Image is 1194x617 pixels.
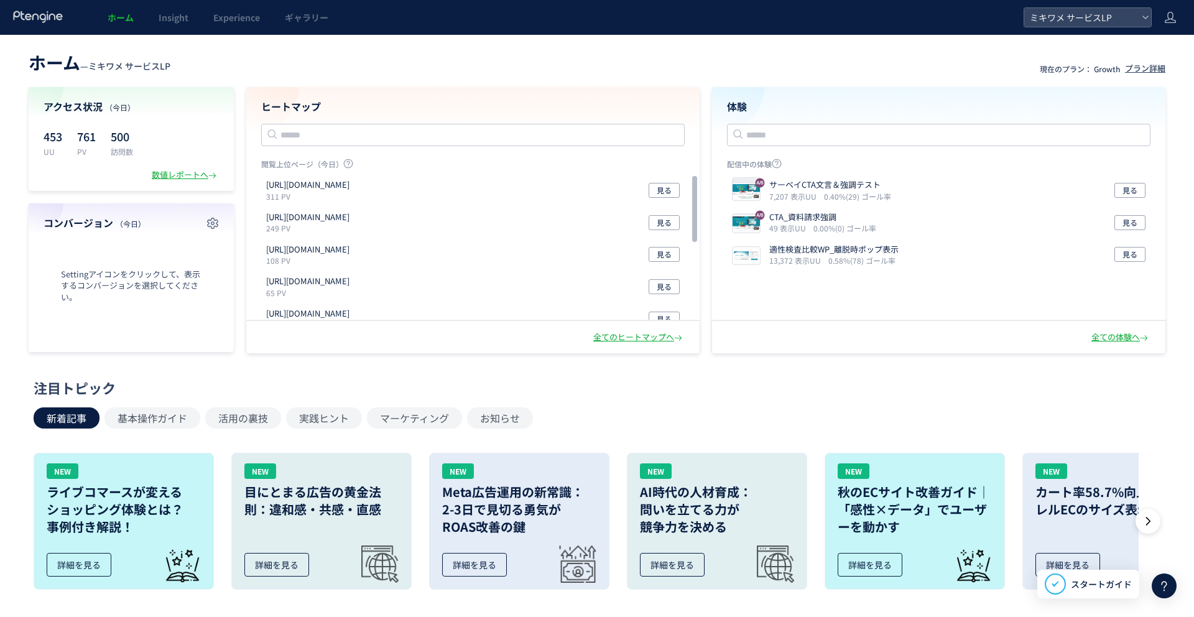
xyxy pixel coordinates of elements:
button: 見る [649,312,680,327]
h3: 目にとまる広告の黄金法則：違和感・共感・直感 [244,483,399,518]
p: https://mikiwame.com [266,211,349,223]
i: 13,372 表示UU [769,255,826,266]
p: https://mikiwame.com/well-being.html [266,244,349,256]
div: プラン詳細 [1125,63,1165,75]
div: 数値レポートへ [152,169,219,181]
p: 500 [111,126,133,146]
span: 見る [657,183,672,198]
i: 49 表示UU [769,223,811,233]
p: 108 PV [266,255,354,266]
div: 全ての体験へ [1091,332,1150,343]
button: 活用の裏技 [205,407,281,429]
h4: アクセス状況 [44,100,219,114]
span: 見る [657,215,672,230]
h3: Meta広告運用の新常識： 2-3日で見切る勇気が ROAS改善の鍵 [442,483,596,536]
h3: AI時代の人材育成： 問いを立てる力が 競争力を決める [640,483,794,536]
span: 見る [1122,247,1137,262]
div: NEW [640,463,672,479]
div: — [29,50,170,75]
div: NEW [244,463,276,479]
p: 249 PV [266,223,354,233]
p: https://mikiwame.com/ad_well-being_lp_listing_engagement_survey.html [266,308,349,320]
span: 見る [657,279,672,294]
p: PV [77,146,96,157]
p: 453 [44,126,62,146]
a: NEW目にとまる広告の黄金法則：違和感・共感・直感詳細を見る [231,453,412,590]
h3: ライブコマースが変える ショッピング体験とは？ 事例付き解説！ [47,483,201,536]
span: ホーム [108,11,134,24]
a: NEWライブコマースが変えるショッピング体験とは？事例付き解説！詳細を見る [34,453,214,590]
span: 見る [657,247,672,262]
p: 65 PV [266,287,354,298]
span: ミキワメ サービスLP [88,60,170,72]
h4: コンバージョン [44,216,219,230]
div: NEW [442,463,474,479]
h4: ヒートマップ [261,100,685,114]
span: Insight [159,11,188,24]
span: ミキワメ サービスLP [1026,8,1137,27]
button: 見る [649,183,680,198]
p: 761 [77,126,96,146]
button: 基本操作ガイド [104,407,200,429]
span: ギャラリー [285,11,328,24]
span: Experience [213,11,260,24]
i: 0.58%(78) ゴール率 [828,255,895,266]
p: 311 PV [266,191,354,202]
a: NEW秋のECサイト改善ガイド｜「感性×データ」でユーザーを動かす詳細を見る [825,453,1005,590]
i: 0.40%(29) ゴール率 [824,191,891,202]
div: 詳細を見る [838,553,902,577]
button: 実践ヒント [286,407,362,429]
p: 閲覧上位ページ（今日） [261,159,685,174]
h4: 体験 [727,100,1150,114]
button: 新着記事 [34,407,99,429]
i: 7,207 表示UU [769,191,821,202]
h3: カート率58.7%向上！アパレルECのサイズ表示改善術 [1035,483,1190,518]
a: NEWMeta広告運用の新常識：2-3日で見切る勇気がROAS改善の鍵詳細を見る [429,453,609,590]
div: 詳細を見る [640,553,705,577]
p: https://mikiwame.com/management.html [266,276,349,287]
span: 見る [657,312,672,327]
div: 詳細を見る [47,553,111,577]
div: 注目トピック [34,378,1154,397]
p: UU [44,146,62,157]
div: 詳細を見る [244,553,309,577]
button: 見る [1114,247,1145,262]
button: マーケティング [367,407,462,429]
span: 見る [1122,183,1137,198]
p: https://mikiwame.com/aptitude-test.html [266,179,349,191]
span: 見る [1122,215,1137,230]
a: NEWAI時代の人材育成：問いを立てる力が競争力を決める詳細を見る [627,453,807,590]
p: 現在のプラン： Growth [1040,63,1120,74]
p: 配信中の体験 [727,159,1150,174]
button: お知らせ [467,407,533,429]
span: （今日） [105,102,135,113]
button: 見る [649,247,680,262]
p: 適性検査比較WP_離脱時ポップ表示 [769,244,899,256]
span: スタートガイド [1071,578,1132,591]
div: NEW [47,463,78,479]
p: 7 PV [266,320,354,330]
i: 0.00%(0) ゴール率 [813,223,876,233]
span: ホーム [29,50,80,75]
p: サーベイCTA文言＆強調テスト [769,179,886,191]
h3: 秋のECサイト改善ガイド｜「感性×データ」でユーザーを動かす [838,483,992,536]
div: NEW [1035,463,1067,479]
div: 全てのヒートマップへ [593,332,685,343]
p: 訪問数 [111,146,133,157]
div: 詳細を見る [442,553,507,577]
img: 8bf3f0ab12b8628fd7a4650f294cee1e1754560424681.jpeg [733,215,760,233]
img: 6afab42e0d3e6796c426c4dfc93d2a891754563203750.jpeg [733,183,760,200]
button: 見る [649,279,680,294]
span: （今日） [116,218,146,229]
div: 詳細を見る [1035,553,1100,577]
button: 見る [649,215,680,230]
img: 2f338d6161c2b70c5410db97120fe7d31744776810807.png [733,247,760,264]
button: 見る [1114,215,1145,230]
button: 見る [1114,183,1145,198]
span: Settingアイコンをクリックして、表示するコンバージョンを選択してください。 [44,269,219,304]
div: NEW [838,463,869,479]
p: CTA_資料請求強調 [769,211,871,223]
